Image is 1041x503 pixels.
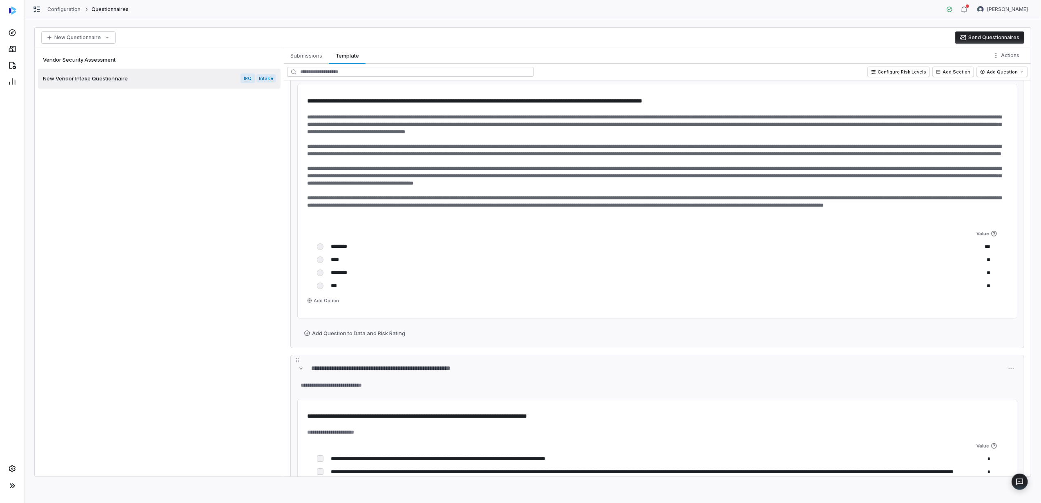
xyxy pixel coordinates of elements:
button: New Questionnaire [41,31,116,44]
span: New Vendor Intake Questionnaire [43,75,128,82]
span: [PERSON_NAME] [987,6,1028,13]
button: Add Question to Data and Risk Rating [297,325,412,341]
button: Send Questionnaires [955,31,1024,44]
button: Add Option [304,296,342,305]
img: svg%3e [9,7,16,15]
a: Configuration [47,6,81,13]
span: Intake [256,74,275,82]
span: Vendor Security Assessment [43,56,116,63]
button: Add Section [933,67,974,77]
button: Brian Anderson avatar[PERSON_NAME] [972,3,1033,16]
button: Configure Risk Levels [868,67,930,77]
button: Add Question [977,67,1028,77]
button: Drag to reorder section [291,355,304,365]
img: Brian Anderson avatar [977,6,984,13]
span: Questionnaires [91,6,129,13]
button: More actions [990,49,1024,62]
span: Value [976,230,1009,237]
a: Vendor Security Assessment [38,51,281,69]
span: IRQ [241,73,255,83]
span: Template [332,50,362,61]
span: Submissions [287,50,325,61]
span: Value [976,443,1009,449]
a: New Vendor Intake QuestionnaireIRQIntake [38,69,281,89]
